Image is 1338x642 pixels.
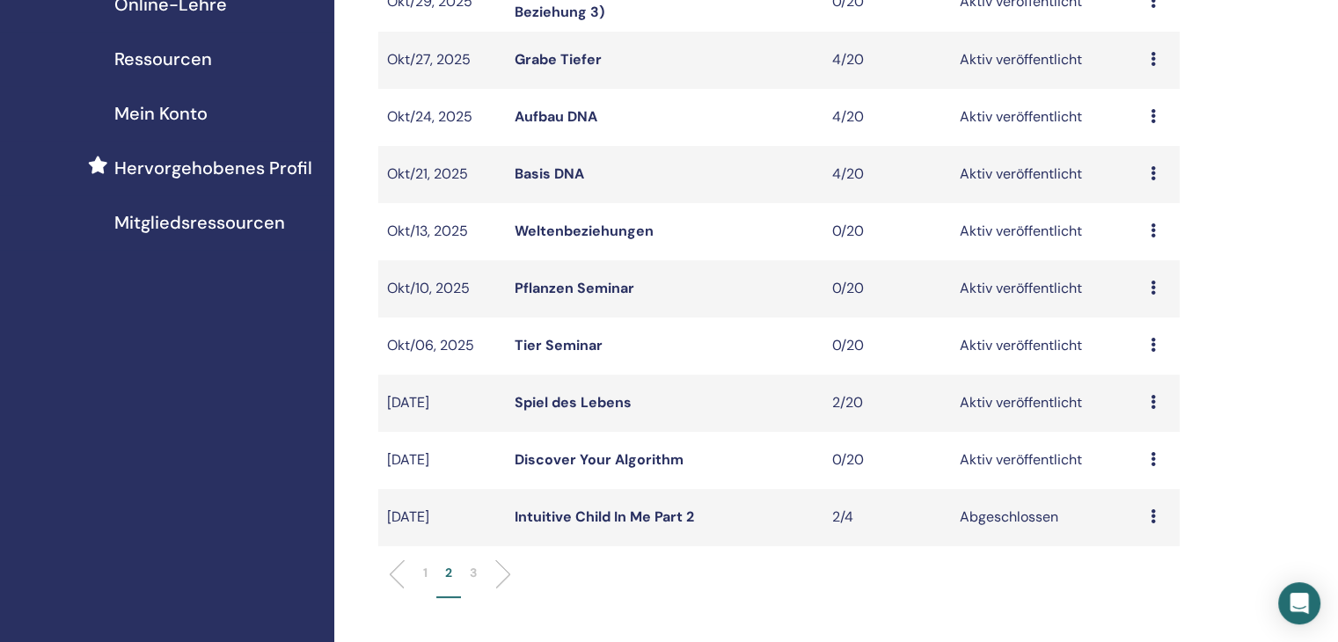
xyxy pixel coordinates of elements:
a: Weltenbeziehungen [515,222,654,240]
td: Aktiv veröffentlicht [951,203,1142,260]
p: 1 [423,564,428,582]
td: 0/20 [823,432,951,489]
span: Hervorgehobenes Profil [114,155,312,181]
td: 2/20 [823,375,951,432]
td: Okt/13, 2025 [378,203,506,260]
td: [DATE] [378,432,506,489]
p: 3 [470,564,477,582]
td: Aktiv veröffentlicht [951,432,1142,489]
a: Pflanzen Seminar [515,279,634,297]
td: Aktiv veröffentlicht [951,317,1142,375]
td: Aktiv veröffentlicht [951,32,1142,89]
a: Basis DNA [515,164,584,183]
a: Tier Seminar [515,336,603,354]
td: 0/20 [823,203,951,260]
td: Aktiv veröffentlicht [951,146,1142,203]
td: 2/4 [823,489,951,546]
td: [DATE] [378,489,506,546]
span: Mitgliedsressourcen [114,209,285,236]
td: Okt/21, 2025 [378,146,506,203]
span: Ressourcen [114,46,212,72]
td: Aktiv veröffentlicht [951,89,1142,146]
td: 0/20 [823,260,951,317]
td: 0/20 [823,317,951,375]
td: Okt/24, 2025 [378,89,506,146]
a: Spiel des Lebens [515,393,632,412]
div: Open Intercom Messenger [1278,582,1320,624]
td: Okt/10, 2025 [378,260,506,317]
td: Aktiv veröffentlicht [951,375,1142,432]
a: Aufbau DNA [515,107,597,126]
td: 4/20 [823,32,951,89]
td: Aktiv veröffentlicht [951,260,1142,317]
a: Intuitive Child In Me Part 2 [515,507,694,526]
td: 4/20 [823,146,951,203]
p: 2 [445,564,452,582]
td: Okt/06, 2025 [378,317,506,375]
td: [DATE] [378,375,506,432]
td: Okt/27, 2025 [378,32,506,89]
a: Discover Your Algorithm [515,450,684,469]
span: Mein Konto [114,100,208,127]
td: Abgeschlossen [951,489,1142,546]
td: 4/20 [823,89,951,146]
a: Grabe Tiefer [515,50,602,69]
